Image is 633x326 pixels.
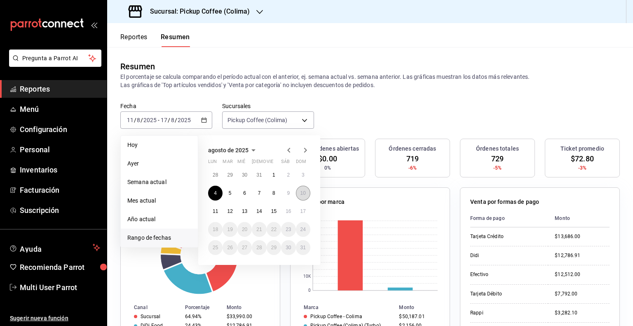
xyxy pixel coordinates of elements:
abbr: 29 de julio de 2025 [227,172,232,178]
abbr: 26 de agosto de 2025 [227,245,232,250]
abbr: 9 de agosto de 2025 [287,190,290,196]
a: Pregunta a Parrot AI [6,60,101,69]
div: Resumen [120,60,155,73]
abbr: 10 de agosto de 2025 [300,190,306,196]
abbr: 27 de agosto de 2025 [242,245,247,250]
abbr: 22 de agosto de 2025 [271,227,277,232]
button: 25 de agosto de 2025 [208,240,223,255]
button: 31 de julio de 2025 [252,168,266,182]
abbr: 23 de agosto de 2025 [286,227,291,232]
th: Monto [548,210,610,227]
input: -- [136,117,141,123]
abbr: 20 de agosto de 2025 [242,227,247,232]
abbr: 18 de agosto de 2025 [213,227,218,232]
span: Recomienda Parrot [20,262,100,273]
abbr: 14 de agosto de 2025 [256,208,262,214]
button: 13 de agosto de 2025 [237,204,252,219]
button: 14 de agosto de 2025 [252,204,266,219]
button: 23 de agosto de 2025 [281,222,295,237]
abbr: domingo [296,159,306,168]
span: Hoy [127,141,191,149]
h3: Ticket promedio [560,144,604,153]
span: / [141,117,143,123]
abbr: 3 de agosto de 2025 [302,172,305,178]
abbr: 1 de agosto de 2025 [272,172,275,178]
span: / [175,117,177,123]
button: 18 de agosto de 2025 [208,222,223,237]
h3: Sucursal: Pickup Coffee (Colima) [143,7,250,17]
input: -- [171,117,175,123]
button: 11 de agosto de 2025 [208,204,223,219]
abbr: 29 de agosto de 2025 [271,245,277,250]
button: 15 de agosto de 2025 [267,204,281,219]
text: 10K [303,274,311,279]
button: 29 de julio de 2025 [223,168,237,182]
span: Multi User Parrot [20,282,100,293]
th: Monto [396,303,450,312]
abbr: 15 de agosto de 2025 [271,208,277,214]
span: Facturación [20,184,100,196]
button: 12 de agosto de 2025 [223,204,237,219]
span: Reportes [20,83,100,94]
div: $33,990.00 [227,314,267,319]
span: Rango de fechas [127,234,191,242]
button: 8 de agosto de 2025 [267,186,281,201]
button: 16 de agosto de 2025 [281,204,295,219]
th: Canal [121,303,182,312]
button: 26 de agosto de 2025 [223,240,237,255]
abbr: 19 de agosto de 2025 [227,227,232,232]
div: $3,282.10 [555,309,610,317]
span: agosto de 2025 [208,147,249,154]
span: $72.80 [571,153,594,164]
span: Suscripción [20,205,100,216]
span: Configuración [20,124,100,135]
h3: Órdenes cerradas [389,144,436,153]
button: agosto de 2025 [208,145,258,155]
input: -- [160,117,168,123]
abbr: 12 de agosto de 2025 [227,208,232,214]
span: Ayuda [20,243,89,253]
span: / [134,117,136,123]
input: ---- [177,117,191,123]
div: $50,187.01 [399,314,436,319]
abbr: 28 de agosto de 2025 [256,245,262,250]
div: Efectivo [470,271,542,278]
span: Año actual [127,215,191,224]
span: - [158,117,159,123]
span: / [168,117,170,123]
abbr: 25 de agosto de 2025 [213,245,218,250]
div: Pickup Coffee - Colima [310,314,362,319]
abbr: 5 de agosto de 2025 [229,190,232,196]
text: 0 [308,288,311,293]
abbr: 17 de agosto de 2025 [300,208,306,214]
button: 1 de agosto de 2025 [267,168,281,182]
button: 5 de agosto de 2025 [223,186,237,201]
button: Resumen [161,33,190,47]
input: -- [127,117,134,123]
button: 17 de agosto de 2025 [296,204,310,219]
abbr: 31 de julio de 2025 [256,172,262,178]
p: Venta por formas de pago [470,198,539,206]
abbr: 6 de agosto de 2025 [243,190,246,196]
abbr: 13 de agosto de 2025 [242,208,247,214]
button: open_drawer_menu [91,21,97,28]
button: 30 de agosto de 2025 [281,240,295,255]
div: Didi [470,252,542,259]
button: 29 de agosto de 2025 [267,240,281,255]
span: 719 [406,153,419,164]
span: Sugerir nueva función [10,314,100,323]
button: 28 de julio de 2025 [208,168,223,182]
button: 22 de agosto de 2025 [267,222,281,237]
button: 9 de agosto de 2025 [281,186,295,201]
button: 7 de agosto de 2025 [252,186,266,201]
button: 6 de agosto de 2025 [237,186,252,201]
label: Fecha [120,103,212,109]
th: Forma de pago [470,210,548,227]
button: 4 de agosto de 2025 [208,186,223,201]
span: Inventarios [20,164,100,175]
div: $7,792.00 [555,291,610,298]
span: Mes actual [127,196,191,205]
abbr: 24 de agosto de 2025 [300,227,306,232]
abbr: martes [223,159,232,168]
button: 27 de agosto de 2025 [237,240,252,255]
